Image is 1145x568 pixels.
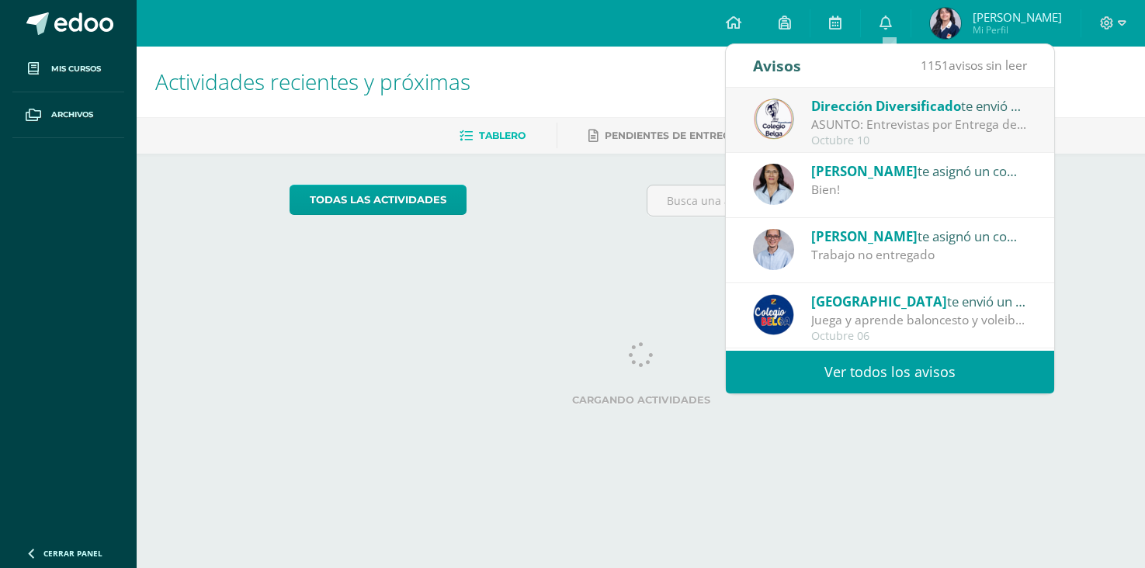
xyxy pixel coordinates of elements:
span: 1151 [921,57,949,74]
a: Pendientes de entrega [588,123,737,148]
span: Tablero [479,130,526,141]
span: Pendientes de entrega [605,130,737,141]
a: Tablero [460,123,526,148]
img: be204d0af1a65b80fd24d59c432c642a.png [930,8,961,39]
div: Trabajo no entregado [811,246,1027,264]
span: avisos sin leer [921,57,1027,74]
img: 544bf8086bc8165e313644037ea68f8d.png [753,99,794,140]
div: Avisos [753,44,801,87]
a: todas las Actividades [290,185,467,215]
div: te asignó un comentario en 'GUÍA DE TRABAJO: El Neoliberalismo.' para 'Ciencias Sociales y Formac... [811,161,1027,181]
span: Cerrar panel [43,548,102,559]
span: [PERSON_NAME] [811,227,918,245]
span: Mis cursos [51,63,101,75]
div: Bien! [811,181,1027,199]
a: Archivos [12,92,124,138]
div: te envió un aviso [811,95,1027,116]
div: te asignó un comentario en 'Avance de ensayo final' para 'Filosofía' [811,226,1027,246]
span: Mi Perfil [973,23,1062,36]
a: Ver todos los avisos [726,351,1054,393]
div: te envió un aviso [811,291,1027,311]
span: [PERSON_NAME] [973,9,1062,25]
span: Dirección Diversificado [811,97,961,115]
div: Juega y aprende baloncesto y voleibol: ¡Participa en nuestro Curso de Vacaciones! Costo: Q300.00 ... [811,311,1027,329]
span: [PERSON_NAME] [811,162,918,180]
span: [GEOGRAPHIC_DATA] [811,293,947,310]
input: Busca una actividad próxima aquí... [647,185,991,216]
a: Mis cursos [12,47,124,92]
span: Actividades recientes y próximas [155,67,470,96]
div: Octubre 06 [811,330,1027,343]
span: Archivos [51,109,93,121]
div: ASUNTO: Entrevistas por Entrega de Notas Cuarta Unidad: ASUNTO: Entrevistas por Entrega de Notas ... [811,116,1027,133]
img: 919ad801bb7643f6f997765cf4083301.png [753,294,794,335]
img: 49b90201c47adc92305f480b96c44c30.png [753,164,794,205]
div: Octubre 10 [811,134,1027,147]
img: 05091304216df6e21848a617ddd75094.png [753,229,794,270]
label: Cargando actividades [290,394,992,406]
